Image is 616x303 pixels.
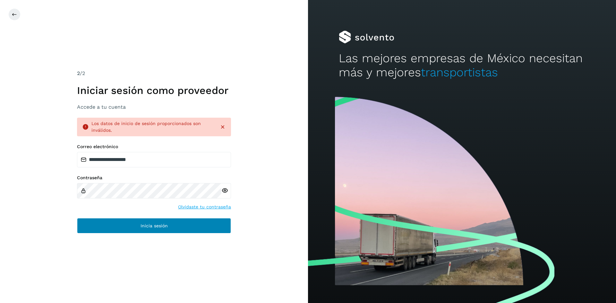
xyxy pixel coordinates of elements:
[339,51,585,80] h2: Las mejores empresas de México necesitan más y mejores
[77,70,80,76] span: 2
[421,65,498,79] span: transportistas
[77,70,231,77] div: /2
[77,104,231,110] h3: Accede a tu cuenta
[77,144,231,149] label: Correo electrónico
[91,120,214,134] div: Los datos de inicio de sesión proporcionados son inválidos.
[77,175,231,181] label: Contraseña
[77,84,231,97] h1: Iniciar sesión como proveedor
[77,218,231,233] button: Inicia sesión
[141,223,168,228] span: Inicia sesión
[178,204,231,210] a: Olvidaste tu contraseña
